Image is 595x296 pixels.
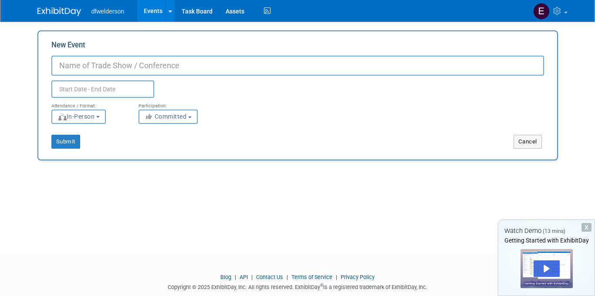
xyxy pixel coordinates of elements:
[51,40,85,53] label: New Event
[51,80,154,98] input: Start Date - End Date
[341,274,375,280] a: Privacy Policy
[145,113,187,120] span: Committed
[51,135,80,149] button: Submit
[498,236,595,245] div: Getting Started with ExhibitDay
[91,8,125,15] span: dfwelderson
[284,274,290,280] span: |
[291,274,332,280] a: Terms of Service
[498,226,595,236] div: Watch Demo
[581,223,592,232] div: Dismiss
[534,260,560,277] div: Play
[240,274,248,280] a: API
[256,274,283,280] a: Contact Us
[249,274,255,280] span: |
[334,274,339,280] span: |
[320,283,323,288] sup: ®
[37,7,81,16] img: ExhibitDay
[57,113,95,120] span: In-Person
[51,110,106,124] button: In-Person
[51,56,544,76] input: Name of Trade Show / Conference
[139,98,213,109] div: Participation:
[533,3,550,20] img: Elderson Beaubrun
[220,274,231,280] a: Blog
[514,135,542,149] button: Cancel
[543,228,565,234] span: (13 mins)
[233,274,238,280] span: |
[51,98,125,109] div: Attendance / Format:
[139,110,198,124] button: Committed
